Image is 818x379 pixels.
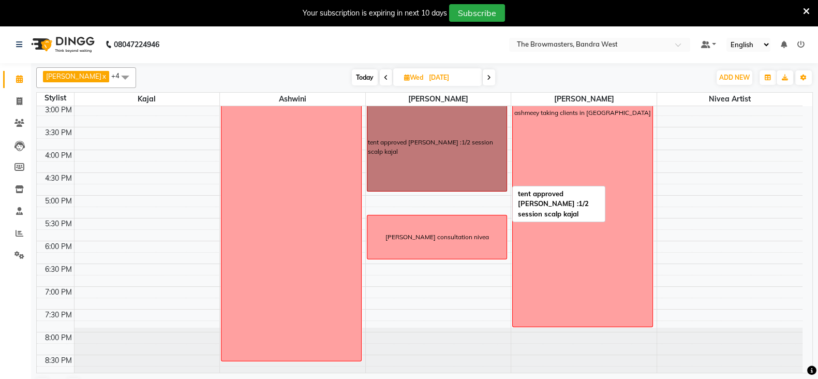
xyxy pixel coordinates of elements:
input: 2025-09-03 [426,70,478,85]
div: 4:30 PM [43,173,74,184]
span: Kajal [75,93,220,106]
span: Wed [401,74,426,81]
div: 8:30 PM [43,355,74,366]
div: 6:00 PM [43,241,74,252]
div: ashmeey taking clients in [GEOGRAPHIC_DATA] [514,108,651,118]
a: x [101,72,106,80]
div: [PERSON_NAME] consultation nivea [385,232,488,242]
div: Stylist [37,93,74,104]
div: 3:00 PM [43,105,74,115]
span: Nivea Artist [657,93,802,106]
span: +4 [111,71,127,80]
div: 5:30 PM [43,218,74,229]
span: [PERSON_NAME] [46,72,101,80]
b: 08047224946 [114,30,159,59]
span: Today [352,69,378,85]
div: 4:00 PM [43,150,74,161]
span: Ashwini [220,93,365,106]
span: ADD NEW [719,74,750,81]
div: 6:30 PM [43,264,74,275]
div: 7:00 PM [43,287,74,298]
div: Your subscription is expiring in next 10 days [303,8,447,19]
div: tent approved [PERSON_NAME] :1/2 session scalp kajal [518,189,600,220]
span: [PERSON_NAME] [511,93,657,106]
div: 7:30 PM [43,310,74,320]
div: 5:00 PM [43,196,74,207]
button: ADD NEW [717,70,752,85]
div: 3:30 PM [43,127,74,138]
span: [PERSON_NAME] [366,93,511,106]
div: 8:00 PM [43,332,74,343]
img: logo [26,30,97,59]
button: Subscribe [449,4,505,22]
